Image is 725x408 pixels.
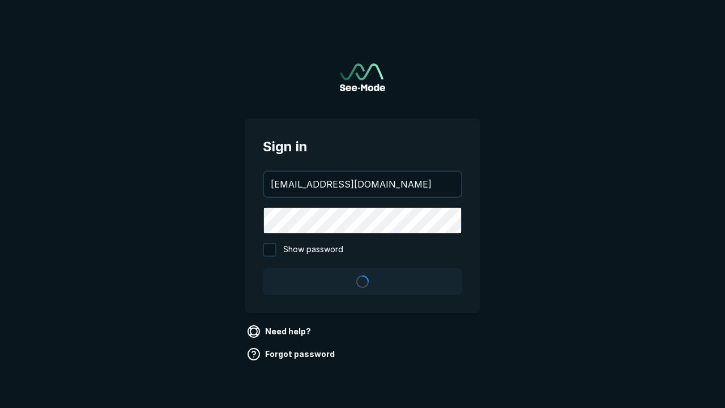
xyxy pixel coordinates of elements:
span: Show password [283,243,343,257]
a: Forgot password [245,345,339,363]
img: See-Mode Logo [340,63,385,91]
input: your@email.com [264,172,461,197]
span: Sign in [263,137,462,157]
a: Need help? [245,322,315,341]
a: Go to sign in [340,63,385,91]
